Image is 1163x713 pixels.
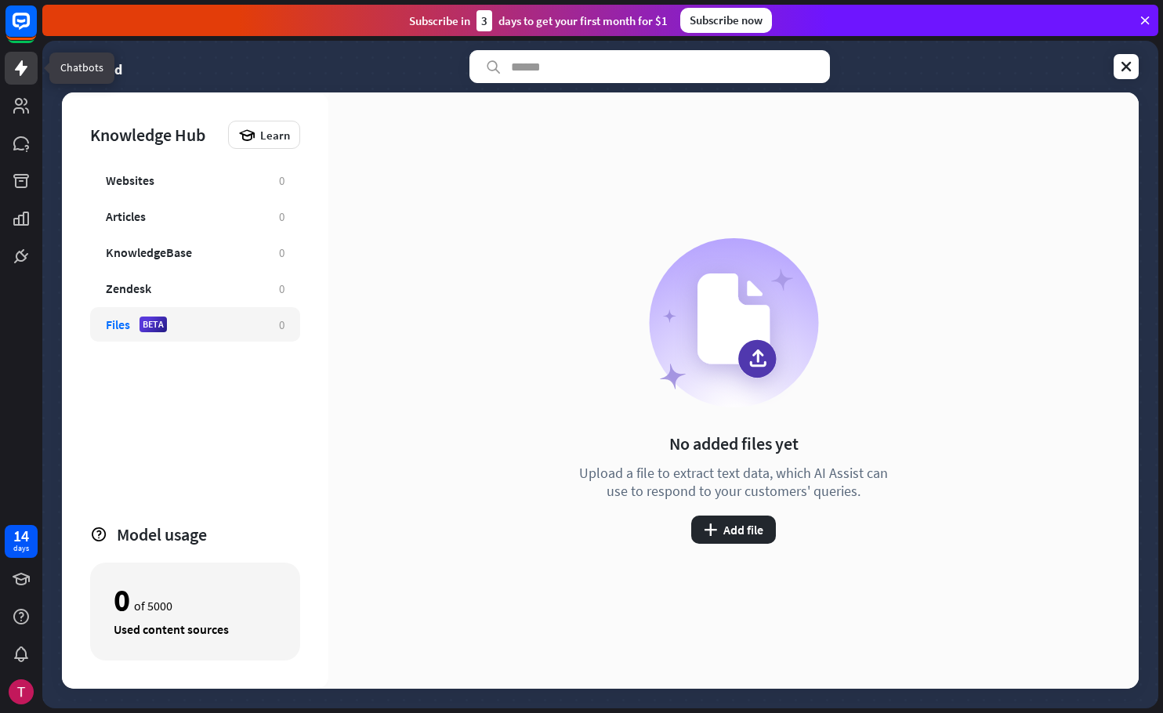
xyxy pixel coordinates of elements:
div: 0 [279,245,284,260]
div: Articles [106,208,146,224]
div: Zendesk [106,280,151,296]
div: Subscribe now [680,8,772,33]
div: 0 [279,209,284,224]
a: 14 days [5,525,38,558]
div: 0 [279,173,284,188]
div: 0 [279,317,284,332]
div: KnowledgeBase [106,244,192,260]
div: Files [106,317,130,332]
button: plusAdd file [691,516,776,544]
div: Subscribe in days to get your first month for $1 [409,10,668,31]
div: Model usage [117,523,300,545]
div: 0 [114,587,130,613]
div: 14 [13,529,29,543]
div: days [13,543,29,554]
div: 3 [476,10,492,31]
div: BETA [139,317,167,332]
a: Untitled [71,50,122,83]
i: plus [704,523,717,536]
span: Learn [260,128,290,143]
div: Knowledge Hub [90,124,220,146]
div: Used content sources [114,621,277,637]
div: No added files yet [669,433,799,454]
button: Open LiveChat chat widget [13,6,60,53]
div: of 5000 [114,587,277,613]
div: Websites [106,172,154,188]
div: 0 [279,281,284,296]
div: Upload a file to extract text data, which AI Assist can use to respond to your customers' queries. [573,464,894,500]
